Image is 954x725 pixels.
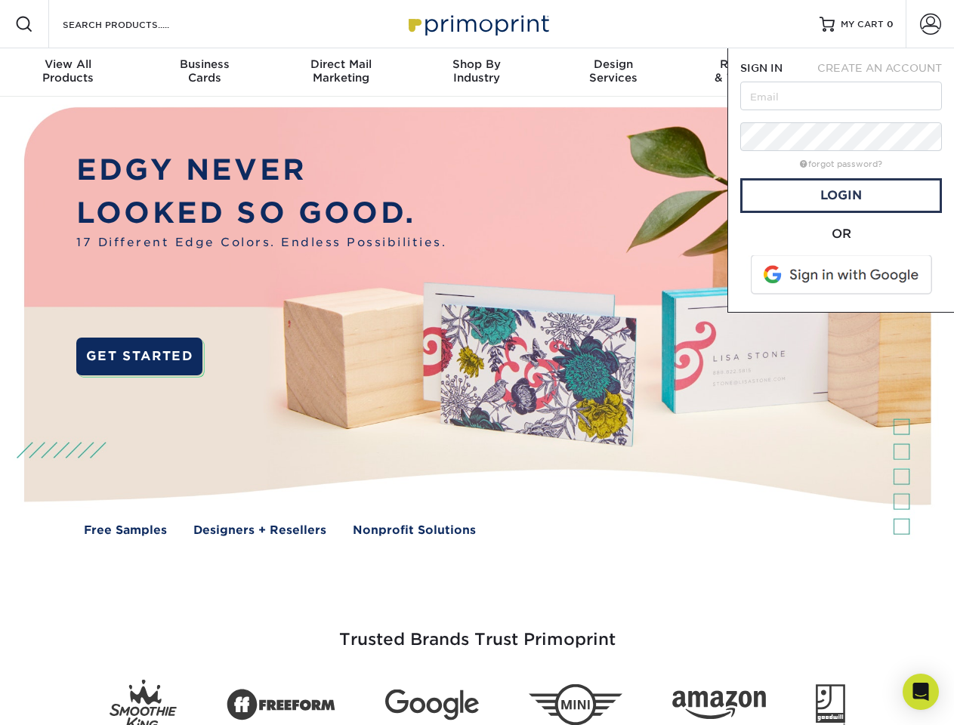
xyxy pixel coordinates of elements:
span: Design [545,57,681,71]
a: forgot password? [800,159,882,169]
a: GET STARTED [76,338,202,375]
p: LOOKED SO GOOD. [76,192,446,235]
span: 17 Different Edge Colors. Endless Possibilities. [76,234,446,251]
input: SEARCH PRODUCTS..... [61,15,208,33]
a: Free Samples [84,522,167,539]
img: Primoprint [402,8,553,40]
div: Cards [136,57,272,85]
img: Google [385,690,479,720]
div: Industry [409,57,545,85]
span: MY CART [841,18,884,31]
h3: Trusted Brands Trust Primoprint [36,594,919,668]
div: & Templates [681,57,817,85]
a: Shop ByIndustry [409,48,545,97]
a: Designers + Resellers [193,522,326,539]
div: OR [740,225,942,243]
img: Amazon [672,691,766,720]
span: Business [136,57,272,71]
a: Nonprofit Solutions [353,522,476,539]
input: Email [740,82,942,110]
span: SIGN IN [740,62,783,74]
a: DesignServices [545,48,681,97]
span: 0 [887,19,894,29]
img: Goodwill [816,684,845,725]
p: EDGY NEVER [76,149,446,192]
div: Services [545,57,681,85]
span: Shop By [409,57,545,71]
a: Login [740,178,942,213]
div: Marketing [273,57,409,85]
iframe: Google Customer Reviews [4,679,128,720]
div: Open Intercom Messenger [903,674,939,710]
span: CREATE AN ACCOUNT [817,62,942,74]
span: Resources [681,57,817,71]
a: BusinessCards [136,48,272,97]
a: Resources& Templates [681,48,817,97]
span: Direct Mail [273,57,409,71]
a: Direct MailMarketing [273,48,409,97]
